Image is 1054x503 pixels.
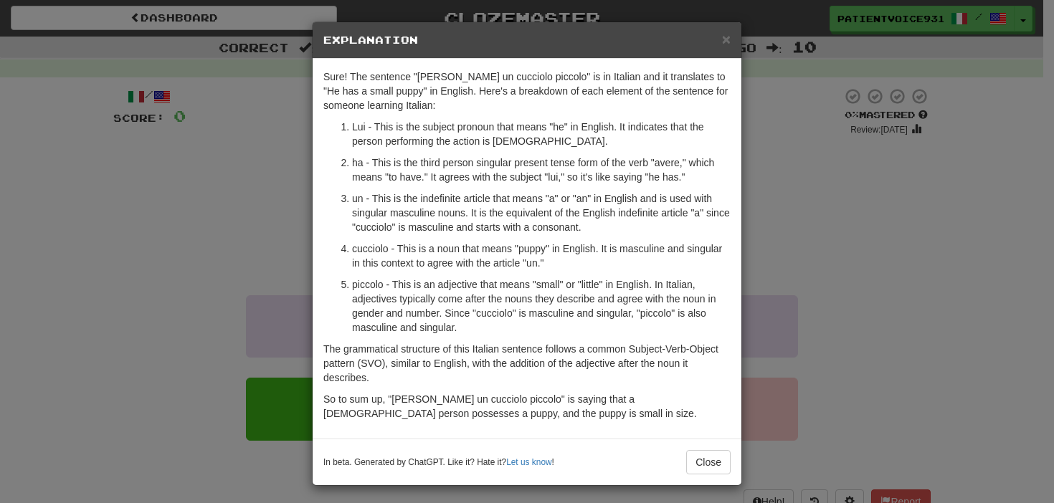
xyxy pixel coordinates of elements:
[352,191,731,234] p: un - This is the indefinite article that means "a" or "an" in English and is used with singular m...
[323,392,731,421] p: So to sum up, "[PERSON_NAME] un cucciolo piccolo" is saying that a [DEMOGRAPHIC_DATA] person poss...
[686,450,731,474] button: Close
[352,277,731,335] p: piccolo - This is an adjective that means "small" or "little" in English. In Italian, adjectives ...
[323,456,554,469] small: In beta. Generated by ChatGPT. Like it? Hate it? !
[323,70,731,112] p: Sure! The sentence "[PERSON_NAME] un cucciolo piccolo" is in Italian and it translates to "He has...
[722,32,731,47] button: Close
[352,155,731,184] p: ha - This is the third person singular present tense form of the verb "avere," which means "to ha...
[352,241,731,270] p: cucciolo - This is a noun that means "puppy" in English. It is masculine and singular in this con...
[506,457,551,467] a: Let us know
[323,33,731,47] h5: Explanation
[722,31,731,47] span: ×
[323,342,731,385] p: The grammatical structure of this Italian sentence follows a common Subject-Verb-Object pattern (...
[352,120,731,148] p: Lui - This is the subject pronoun that means "he" in English. It indicates that the person perfor...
